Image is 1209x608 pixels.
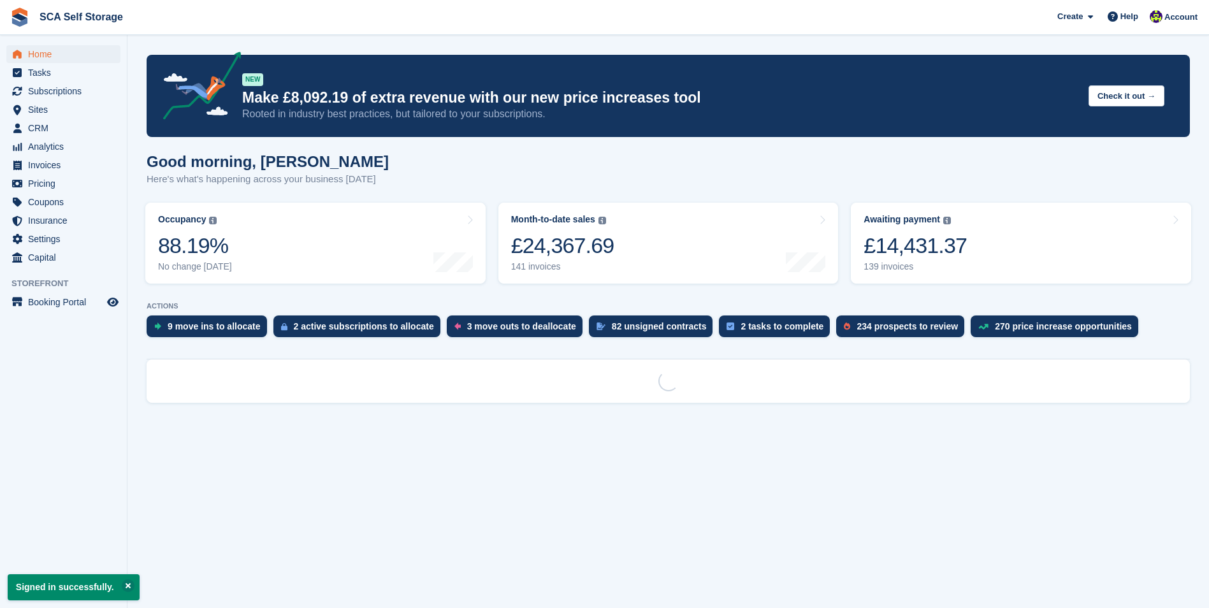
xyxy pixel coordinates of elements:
span: Account [1164,11,1198,24]
img: icon-info-grey-7440780725fd019a000dd9b08b2336e03edf1995a4989e88bcd33f0948082b44.svg [598,217,606,224]
a: 3 move outs to deallocate [447,315,589,344]
p: Make £8,092.19 of extra revenue with our new price increases tool [242,89,1078,107]
a: 2 active subscriptions to allocate [273,315,447,344]
div: £24,367.69 [511,233,614,259]
span: Capital [28,249,105,266]
img: active_subscription_to_allocate_icon-d502201f5373d7db506a760aba3b589e785aa758c864c3986d89f69b8ff3... [281,322,287,331]
a: menu [6,230,120,248]
a: menu [6,175,120,192]
span: Create [1057,10,1083,23]
a: menu [6,101,120,119]
img: prospect-51fa495bee0391a8d652442698ab0144808aea92771e9ea1ae160a38d050c398.svg [844,322,850,330]
img: price-adjustments-announcement-icon-8257ccfd72463d97f412b2fc003d46551f7dbcb40ab6d574587a9cd5c0d94... [152,52,242,124]
span: Settings [28,230,105,248]
span: Home [28,45,105,63]
div: 88.19% [158,233,232,259]
img: price_increase_opportunities-93ffe204e8149a01c8c9dc8f82e8f89637d9d84a8eef4429ea346261dce0b2c0.svg [978,324,988,329]
img: task-75834270c22a3079a89374b754ae025e5fb1db73e45f91037f5363f120a921f8.svg [727,322,734,330]
a: menu [6,119,120,137]
a: 2 tasks to complete [719,315,836,344]
a: SCA Self Storage [34,6,128,27]
span: CRM [28,119,105,137]
a: menu [6,293,120,311]
span: Storefront [11,277,127,290]
a: Occupancy 88.19% No change [DATE] [145,203,486,284]
div: NEW [242,73,263,86]
a: menu [6,64,120,82]
a: Awaiting payment £14,431.37 139 invoices [851,203,1191,284]
a: menu [6,156,120,174]
h1: Good morning, [PERSON_NAME] [147,153,389,170]
a: Month-to-date sales £24,367.69 141 invoices [498,203,839,284]
img: move_ins_to_allocate_icon-fdf77a2bb77ea45bf5b3d319d69a93e2d87916cf1d5bf7949dd705db3b84f3ca.svg [154,322,161,330]
span: Sites [28,101,105,119]
a: 234 prospects to review [836,315,971,344]
img: icon-info-grey-7440780725fd019a000dd9b08b2336e03edf1995a4989e88bcd33f0948082b44.svg [209,217,217,224]
div: 234 prospects to review [857,321,958,331]
a: menu [6,45,120,63]
p: Here's what's happening across your business [DATE] [147,172,389,187]
span: Subscriptions [28,82,105,100]
div: 2 tasks to complete [741,321,823,331]
div: 141 invoices [511,261,614,272]
div: Occupancy [158,214,206,225]
a: menu [6,193,120,211]
a: menu [6,212,120,229]
div: 82 unsigned contracts [612,321,707,331]
p: Signed in successfully. [8,574,140,600]
button: Check it out → [1089,85,1164,106]
span: Pricing [28,175,105,192]
img: Thomas Webb [1150,10,1162,23]
div: No change [DATE] [158,261,232,272]
a: 82 unsigned contracts [589,315,720,344]
div: Month-to-date sales [511,214,595,225]
p: ACTIONS [147,302,1190,310]
img: icon-info-grey-7440780725fd019a000dd9b08b2336e03edf1995a4989e88bcd33f0948082b44.svg [943,217,951,224]
img: move_outs_to_deallocate_icon-f764333ba52eb49d3ac5e1228854f67142a1ed5810a6f6cc68b1a99e826820c5.svg [454,322,461,330]
div: 3 move outs to deallocate [467,321,576,331]
span: Coupons [28,193,105,211]
a: 9 move ins to allocate [147,315,273,344]
p: Rooted in industry best practices, but tailored to your subscriptions. [242,107,1078,121]
div: 9 move ins to allocate [168,321,261,331]
div: 270 price increase opportunities [995,321,1132,331]
a: 270 price increase opportunities [971,315,1145,344]
a: menu [6,249,120,266]
a: Preview store [105,294,120,310]
span: Help [1120,10,1138,23]
span: Tasks [28,64,105,82]
a: menu [6,138,120,156]
img: stora-icon-8386f47178a22dfd0bd8f6a31ec36ba5ce8667c1dd55bd0f319d3a0aa187defe.svg [10,8,29,27]
div: 139 invoices [864,261,967,272]
span: Insurance [28,212,105,229]
div: 2 active subscriptions to allocate [294,321,434,331]
div: Awaiting payment [864,214,940,225]
img: contract_signature_icon-13c848040528278c33f63329250d36e43548de30e8caae1d1a13099fd9432cc5.svg [597,322,605,330]
a: menu [6,82,120,100]
div: £14,431.37 [864,233,967,259]
span: Booking Portal [28,293,105,311]
span: Analytics [28,138,105,156]
span: Invoices [28,156,105,174]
